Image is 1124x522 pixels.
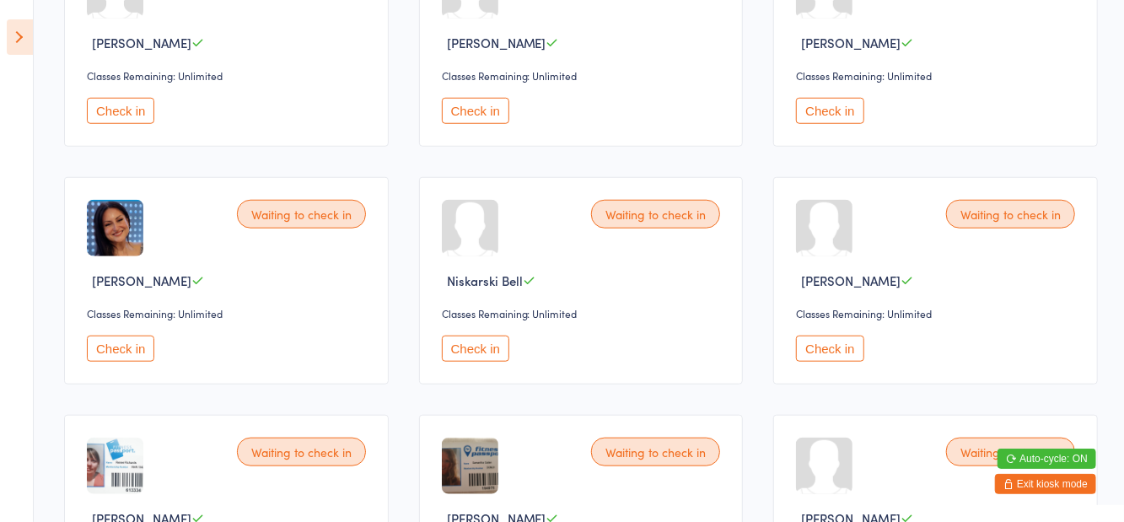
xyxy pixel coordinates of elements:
[796,336,863,362] button: Check in
[998,449,1096,469] button: Auto-cycle: ON
[801,34,901,51] span: [PERSON_NAME]
[87,438,143,494] img: image1635126326.png
[447,34,546,51] span: [PERSON_NAME]
[796,98,863,124] button: Check in
[442,438,498,494] img: image1650745548.png
[946,438,1075,466] div: Waiting to check in
[442,68,726,83] div: Classes Remaining: Unlimited
[87,306,371,320] div: Classes Remaining: Unlimited
[796,306,1080,320] div: Classes Remaining: Unlimited
[87,68,371,83] div: Classes Remaining: Unlimited
[87,336,154,362] button: Check in
[87,200,143,256] img: image1732497625.png
[447,272,523,289] span: Niskarski Bell
[995,474,1096,494] button: Exit kiosk mode
[591,438,720,466] div: Waiting to check in
[237,200,366,229] div: Waiting to check in
[92,272,191,289] span: [PERSON_NAME]
[442,306,726,320] div: Classes Remaining: Unlimited
[796,68,1080,83] div: Classes Remaining: Unlimited
[87,98,154,124] button: Check in
[237,438,366,466] div: Waiting to check in
[92,34,191,51] span: [PERSON_NAME]
[946,200,1075,229] div: Waiting to check in
[801,272,901,289] span: [PERSON_NAME]
[591,200,720,229] div: Waiting to check in
[442,336,509,362] button: Check in
[442,98,509,124] button: Check in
